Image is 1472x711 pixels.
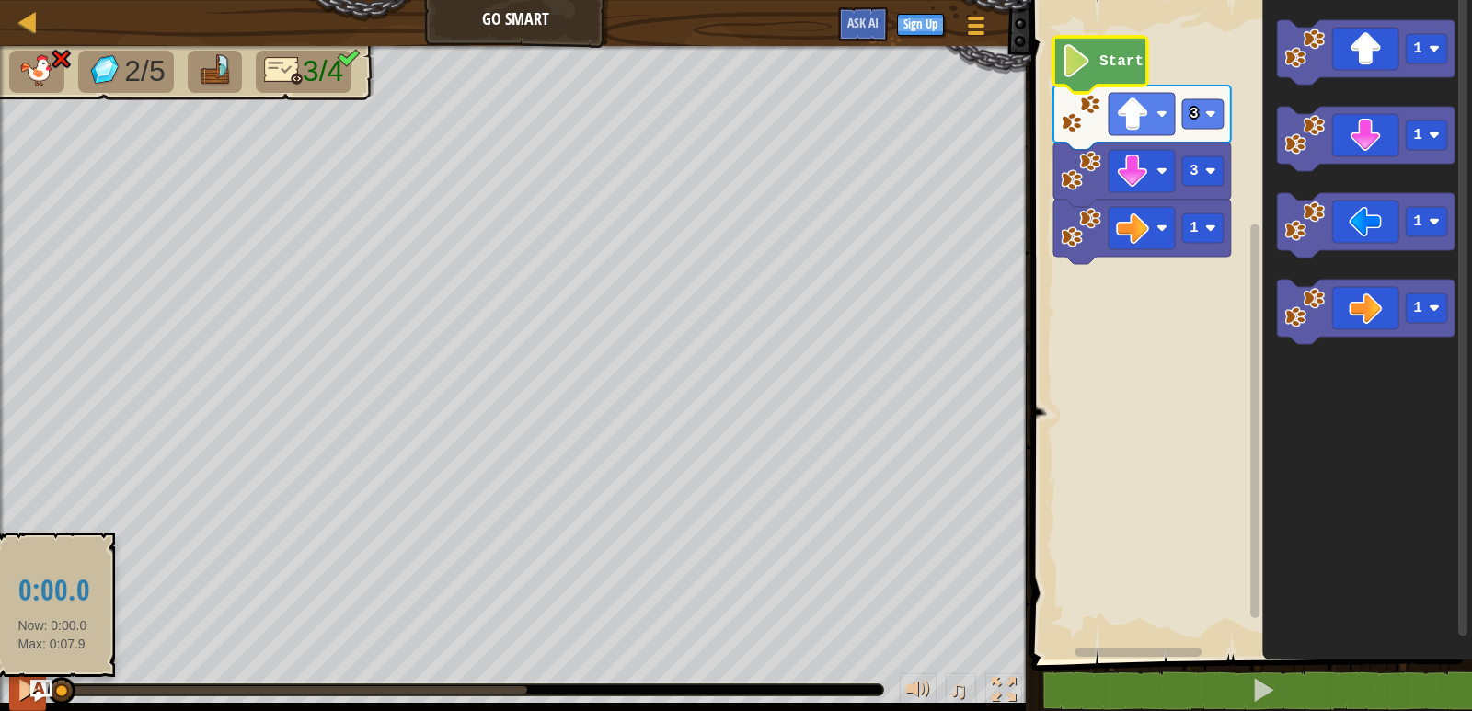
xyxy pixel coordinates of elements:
h2: 0:00.0 [18,575,90,607]
li: Only 4 lines of code [256,51,351,93]
li: Go to the raft. [188,51,243,93]
text: Start [1099,53,1144,70]
text: 1 [1413,127,1422,143]
span: 2/5 [124,54,165,87]
button: Toggle fullscreen [985,673,1022,711]
text: 1 [1413,300,1422,316]
text: 1 [1190,220,1199,236]
li: Collect the gems. [78,51,174,93]
span: 3/4 [303,54,343,87]
button: Sign Up [897,14,944,36]
text: 3 [1190,106,1199,122]
button: ♫ [946,673,977,711]
div: Now: 0:00.0 Max: 0:07.9 [6,548,103,661]
text: 3 [1190,163,1199,179]
span: ♫ [949,676,968,704]
button: Show game menu [953,7,999,51]
button: Ctrl + P: Pause [9,673,46,711]
li: Your hero must survive. [9,51,64,93]
span: Ask AI [847,14,879,31]
text: 1 [1413,213,1422,230]
button: Ask AI [30,680,52,702]
text: 1 [1413,40,1422,57]
button: Ask AI [838,7,888,41]
button: Adjust volume [900,673,937,711]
